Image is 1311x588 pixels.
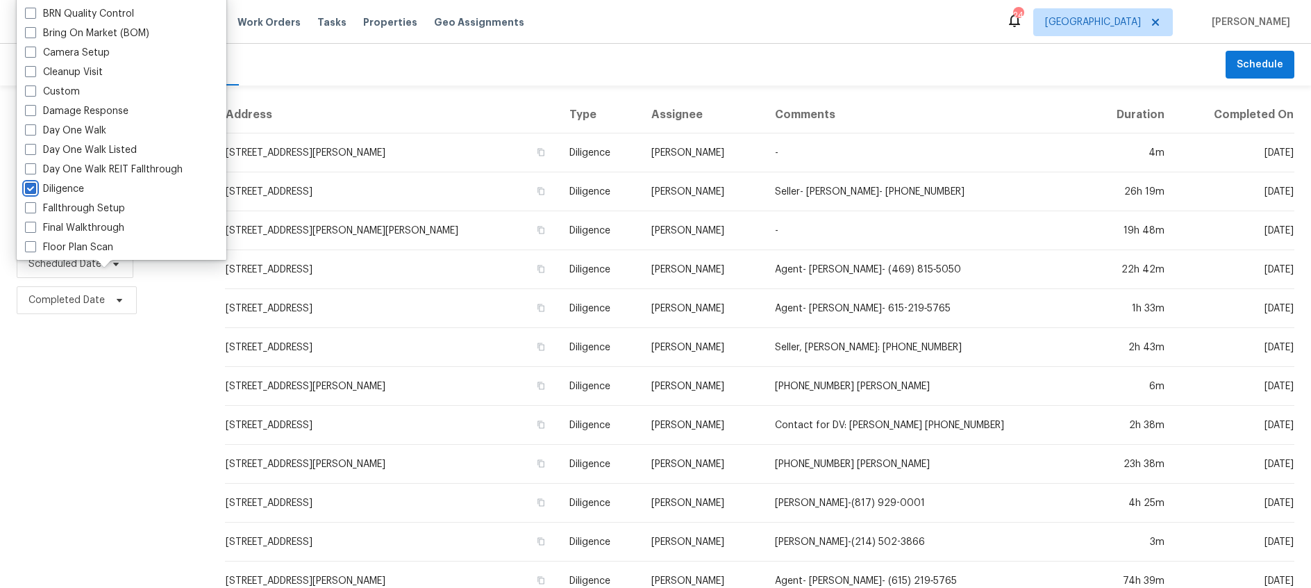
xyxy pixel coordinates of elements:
[535,457,547,470] button: Copy Address
[1085,406,1176,445] td: 2h 38m
[1176,133,1294,172] td: [DATE]
[1206,15,1290,29] span: [PERSON_NAME]
[535,263,547,275] button: Copy Address
[558,406,640,445] td: Diligence
[1176,406,1294,445] td: [DATE]
[1045,15,1141,29] span: [GEOGRAPHIC_DATA]
[1085,367,1176,406] td: 6m
[1176,367,1294,406] td: [DATE]
[237,15,301,29] span: Work Orders
[25,65,103,79] label: Cleanup Visit
[1176,289,1294,328] td: [DATE]
[535,341,547,353] button: Copy Address
[535,185,547,197] button: Copy Address
[558,172,640,211] td: Diligence
[558,133,640,172] td: Diligence
[558,445,640,484] td: Diligence
[1176,211,1294,250] td: [DATE]
[1085,172,1176,211] td: 26h 19m
[1176,445,1294,484] td: [DATE]
[640,367,764,406] td: [PERSON_NAME]
[363,15,417,29] span: Properties
[28,257,101,271] span: Scheduled Date
[558,97,640,133] th: Type
[1176,172,1294,211] td: [DATE]
[28,293,105,307] span: Completed Date
[225,250,558,289] td: [STREET_ADDRESS]
[1085,211,1176,250] td: 19h 48m
[434,15,524,29] span: Geo Assignments
[764,250,1085,289] td: Agent- [PERSON_NAME]- (469) 815‑5050
[764,328,1085,367] td: Seller, [PERSON_NAME]: [PHONE_NUMBER]
[640,289,764,328] td: [PERSON_NAME]
[25,85,80,99] label: Custom
[25,46,110,60] label: Camera Setup
[225,289,558,328] td: [STREET_ADDRESS]
[764,406,1085,445] td: Contact for DV: [PERSON_NAME] [PHONE_NUMBER]
[225,406,558,445] td: [STREET_ADDRESS]
[535,574,547,587] button: Copy Address
[1085,484,1176,523] td: 4h 25m
[225,445,558,484] td: [STREET_ADDRESS][PERSON_NAME]
[317,17,346,27] span: Tasks
[535,146,547,158] button: Copy Address
[25,240,113,254] label: Floor Plan Scan
[558,328,640,367] td: Diligence
[558,289,640,328] td: Diligence
[225,328,558,367] td: [STREET_ADDRESS]
[640,484,764,523] td: [PERSON_NAME]
[25,182,84,196] label: Diligence
[225,133,558,172] td: [STREET_ADDRESS][PERSON_NAME]
[640,211,764,250] td: [PERSON_NAME]
[535,379,547,392] button: Copy Address
[1085,289,1176,328] td: 1h 33m
[640,523,764,562] td: [PERSON_NAME]
[1085,133,1176,172] td: 4m
[225,172,558,211] td: [STREET_ADDRESS]
[1176,250,1294,289] td: [DATE]
[764,367,1085,406] td: [PHONE_NUMBER] [PERSON_NAME]
[640,406,764,445] td: [PERSON_NAME]
[1237,56,1283,74] span: Schedule
[764,133,1085,172] td: -
[535,496,547,509] button: Copy Address
[764,445,1085,484] td: [PHONE_NUMBER] [PERSON_NAME]
[1085,250,1176,289] td: 22h 42m
[1013,8,1023,22] div: 24
[1085,97,1176,133] th: Duration
[225,484,558,523] td: [STREET_ADDRESS]
[535,418,547,431] button: Copy Address
[225,367,558,406] td: [STREET_ADDRESS][PERSON_NAME]
[764,97,1085,133] th: Comments
[25,7,134,21] label: BRN Quality Control
[225,97,558,133] th: Address
[558,211,640,250] td: Diligence
[558,250,640,289] td: Diligence
[558,484,640,523] td: Diligence
[558,367,640,406] td: Diligence
[1085,328,1176,367] td: 2h 43m
[558,523,640,562] td: Diligence
[225,211,558,250] td: [STREET_ADDRESS][PERSON_NAME][PERSON_NAME]
[764,211,1085,250] td: -
[25,26,149,40] label: Bring On Market (BOM)
[764,484,1085,523] td: [PERSON_NAME]-(817) 929-0001
[640,172,764,211] td: [PERSON_NAME]
[535,302,547,314] button: Copy Address
[25,143,137,157] label: Day One Walk Listed
[1085,523,1176,562] td: 3m
[25,202,125,215] label: Fallthrough Setup
[25,124,106,138] label: Day One Walk
[25,104,128,118] label: Damage Response
[25,163,183,177] label: Day One Walk REIT Fallthrough
[1176,523,1294,562] td: [DATE]
[225,523,558,562] td: [STREET_ADDRESS]
[640,250,764,289] td: [PERSON_NAME]
[1176,328,1294,367] td: [DATE]
[1176,484,1294,523] td: [DATE]
[640,97,764,133] th: Assignee
[764,172,1085,211] td: Seller- [PERSON_NAME]- [PHONE_NUMBER]
[764,523,1085,562] td: [PERSON_NAME]-(214) 502-3866
[1226,51,1294,79] button: Schedule
[640,133,764,172] td: [PERSON_NAME]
